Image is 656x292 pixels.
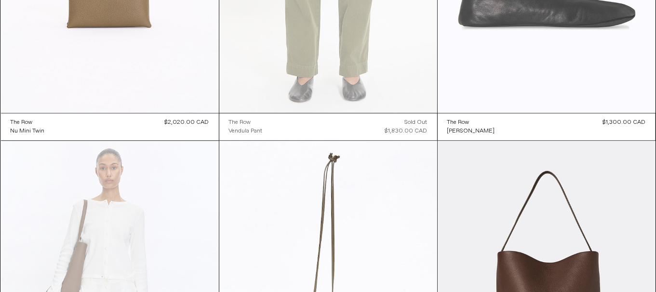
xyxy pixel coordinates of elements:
[229,118,263,127] a: The Row
[11,118,45,127] a: The Row
[229,127,263,135] a: Vendula Pant
[447,118,495,127] a: The Row
[603,118,646,127] div: $1,300.00 CAD
[165,118,209,127] div: $2,020.00 CAD
[11,119,33,127] div: The Row
[447,127,495,135] a: [PERSON_NAME]
[447,119,469,127] div: The Row
[229,119,251,127] div: The Row
[385,127,428,135] div: $1,830.00 CAD
[11,127,45,135] a: Nu Mini Twin
[405,118,428,127] div: Sold out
